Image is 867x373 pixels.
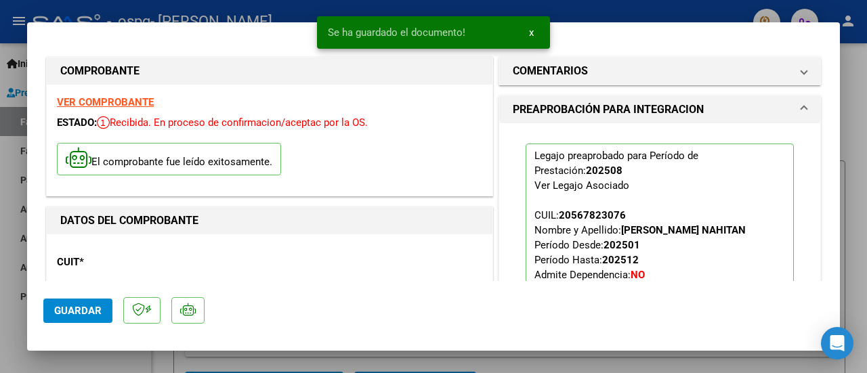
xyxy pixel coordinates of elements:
[97,116,368,129] span: Recibida. En proceso de confirmacion/aceptac por la OS.
[513,63,588,79] h1: COMENTARIOS
[57,96,154,108] a: VER COMPROBANTE
[57,143,281,176] p: El comprobante fue leído exitosamente.
[328,26,465,39] span: Se ha guardado el documento!
[586,164,622,177] strong: 202508
[499,58,820,85] mat-expansion-panel-header: COMENTARIOS
[57,255,184,270] p: CUIT
[57,116,97,129] span: ESTADO:
[621,224,746,236] strong: [PERSON_NAME] NAHITAN
[631,269,645,281] strong: NO
[60,64,140,77] strong: COMPROBANTE
[43,299,112,323] button: Guardar
[534,209,773,296] span: CUIL: Nombre y Apellido: Período Desde: Período Hasta: Admite Dependencia:
[529,26,534,39] span: x
[60,214,198,227] strong: DATOS DEL COMPROBANTE
[526,144,794,338] p: Legajo preaprobado para Período de Prestación:
[518,20,545,45] button: x
[499,96,820,123] mat-expansion-panel-header: PREAPROBACIÓN PARA INTEGRACION
[513,102,704,118] h1: PREAPROBACIÓN PARA INTEGRACION
[604,239,640,251] strong: 202501
[54,305,102,317] span: Guardar
[821,327,853,359] div: Open Intercom Messenger
[559,208,626,223] div: 20567823076
[499,123,820,370] div: PREAPROBACIÓN PARA INTEGRACION
[534,178,629,193] div: Ver Legajo Asociado
[602,254,639,266] strong: 202512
